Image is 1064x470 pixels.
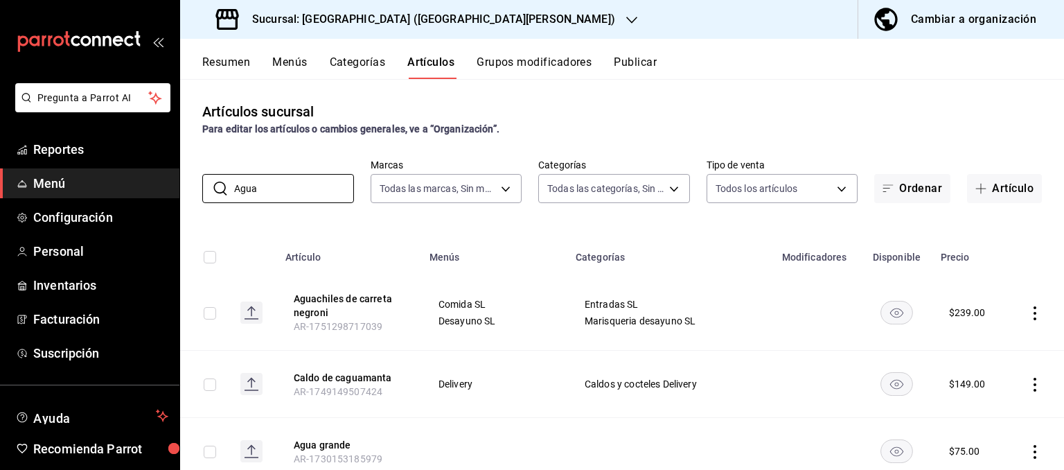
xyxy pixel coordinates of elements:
button: availability-product [880,301,913,324]
button: Grupos modificadores [477,55,592,79]
th: Artículo [277,231,421,275]
span: Pregunta a Parrot AI [37,91,149,105]
span: AR-1730153185979 [294,453,382,464]
button: availability-product [880,439,913,463]
span: Todos los artículos [716,182,798,195]
label: Tipo de venta [707,160,858,170]
span: Desayuno SL [438,316,550,326]
th: Precio [932,231,1008,275]
span: Caldos y cocteles Delivery [585,379,756,389]
button: actions [1028,445,1042,459]
span: Delivery [438,379,550,389]
span: Entradas SL [585,299,756,309]
button: Ordenar [874,174,950,203]
button: Pregunta a Parrot AI [15,83,170,112]
span: Todas las marcas, Sin marca [380,182,497,195]
button: Resumen [202,55,250,79]
label: Marcas [371,160,522,170]
th: Disponible [861,231,932,275]
span: Configuración [33,208,168,227]
label: Categorías [538,160,690,170]
button: Categorías [330,55,386,79]
input: Buscar artículo [234,175,354,202]
span: AR-1751298717039 [294,321,382,332]
div: Cambiar a organización [911,10,1036,29]
button: edit-product-location [294,371,405,385]
span: Comida SL [438,299,550,309]
th: Modificadores [774,231,862,275]
span: Suscripción [33,344,168,363]
a: Pregunta a Parrot AI [10,101,170,115]
strong: Para editar los artículos o cambios generales, ve a “Organización”. [202,123,499,134]
span: Menú [33,174,168,193]
button: availability-product [880,372,913,396]
span: AR-1749149507424 [294,386,382,397]
div: navigation tabs [202,55,1064,79]
div: $ 149.00 [949,377,986,391]
div: $ 75.00 [949,444,980,458]
div: $ 239.00 [949,306,986,320]
button: Publicar [614,55,657,79]
button: actions [1028,306,1042,320]
th: Categorías [567,231,774,275]
button: Artículos [407,55,454,79]
button: edit-product-location [294,438,405,452]
button: edit-product-location [294,292,405,320]
span: Todas las categorías, Sin categoría [547,182,664,195]
h3: Sucursal: [GEOGRAPHIC_DATA] ([GEOGRAPHIC_DATA][PERSON_NAME]) [241,11,615,28]
span: Personal [33,242,168,261]
div: Artículos sucursal [202,101,314,122]
button: actions [1028,378,1042,392]
span: Ayuda [33,408,150,424]
button: open_drawer_menu [152,36,163,47]
button: Menús [272,55,307,79]
span: Facturación [33,310,168,329]
button: Artículo [967,174,1042,203]
span: Reportes [33,140,168,159]
span: Recomienda Parrot [33,439,168,458]
th: Menús [421,231,567,275]
span: Marisqueria desayuno SL [585,316,756,326]
span: Inventarios [33,276,168,295]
